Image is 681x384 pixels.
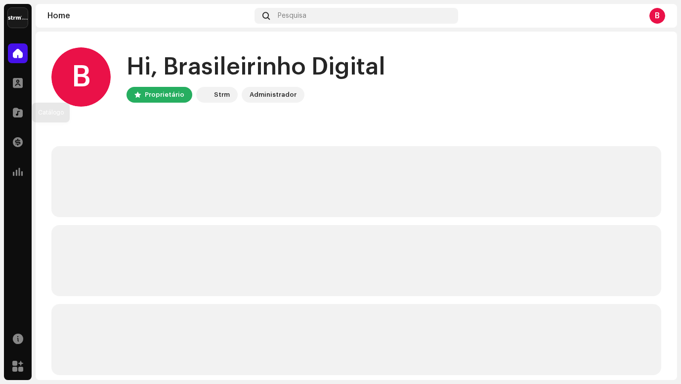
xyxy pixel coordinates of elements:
[127,51,385,83] div: Hi, Brasileirinho Digital
[278,12,306,20] span: Pesquisa
[145,89,184,101] div: Proprietário
[47,12,251,20] div: Home
[8,8,28,28] img: 408b884b-546b-4518-8448-1008f9c76b02
[649,8,665,24] div: B
[250,89,297,101] div: Administrador
[198,89,210,101] img: 408b884b-546b-4518-8448-1008f9c76b02
[51,47,111,107] div: B
[214,89,230,101] div: Strm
